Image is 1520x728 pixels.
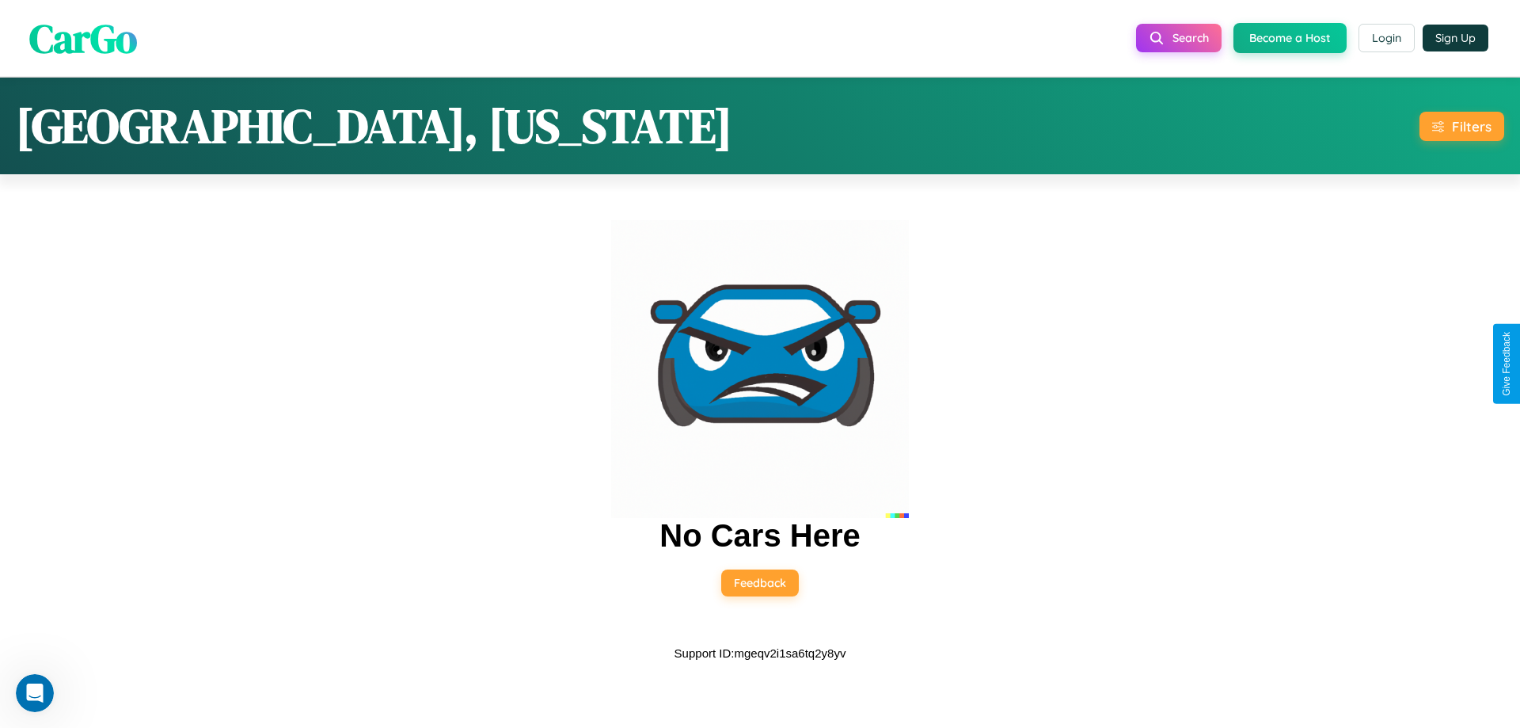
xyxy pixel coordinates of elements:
div: Filters [1452,118,1491,135]
span: CarGo [29,10,137,65]
div: Give Feedback [1501,332,1512,396]
button: Filters [1419,112,1504,141]
button: Become a Host [1233,23,1347,53]
button: Login [1358,24,1415,52]
p: Support ID: mgeqv2i1sa6tq2y8yv [674,642,846,664]
iframe: Intercom live chat [16,674,54,712]
span: Search [1172,31,1209,45]
h2: No Cars Here [659,518,860,554]
h1: [GEOGRAPHIC_DATA], [US_STATE] [16,93,732,158]
img: car [611,220,909,518]
button: Search [1136,24,1222,52]
button: Sign Up [1423,25,1488,51]
button: Feedback [721,570,799,597]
